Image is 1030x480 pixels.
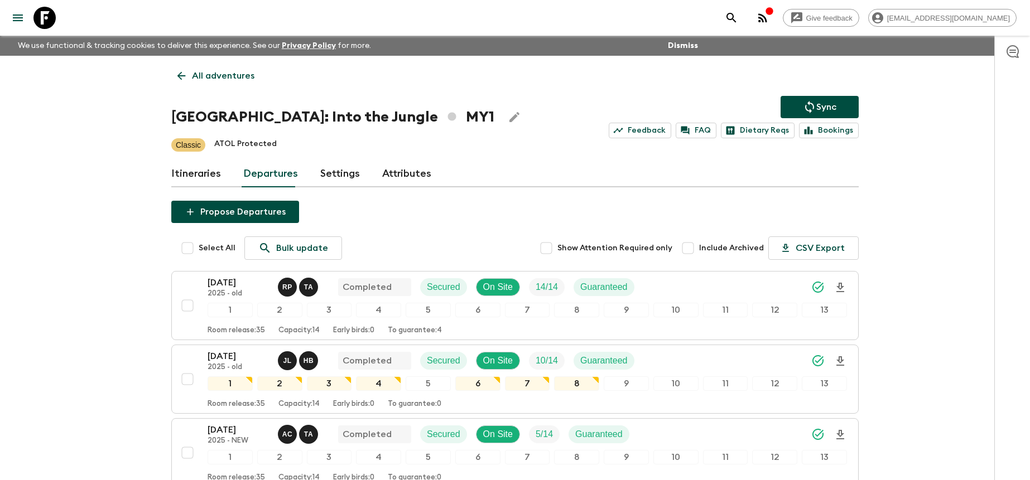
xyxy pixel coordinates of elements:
[171,161,221,187] a: Itineraries
[604,450,649,464] div: 9
[282,42,336,50] a: Privacy Policy
[483,280,513,294] p: On Site
[834,428,847,442] svg: Download Onboarding
[356,303,401,317] div: 4
[307,376,352,391] div: 3
[320,161,360,187] a: Settings
[244,236,342,260] a: Bulk update
[208,276,269,289] p: [DATE]
[257,450,302,464] div: 2
[278,326,320,335] p: Capacity: 14
[356,376,401,391] div: 4
[176,139,201,151] p: Classic
[768,236,859,260] button: CSV Export
[505,450,550,464] div: 7
[752,450,797,464] div: 12
[406,450,451,464] div: 5
[278,400,320,409] p: Capacity: 14
[427,280,460,294] p: Secured
[653,376,699,391] div: 10
[653,303,699,317] div: 10
[171,201,299,223] button: Propose Departures
[382,161,431,187] a: Attributes
[703,450,748,464] div: 11
[580,354,628,367] p: Guaranteed
[276,241,328,255] p: Bulk update
[13,36,376,56] p: We use functional & tracking cookies to deliver this experience. See our for more.
[307,450,352,464] div: 3
[476,352,520,370] div: On Site
[575,428,623,441] p: Guaranteed
[665,38,701,54] button: Dismiss
[720,7,743,29] button: search adventures
[721,123,795,138] a: Dietary Reqs
[811,280,825,294] svg: Synced Successfully
[343,354,392,367] p: Completed
[406,376,451,391] div: 5
[811,354,825,367] svg: Synced Successfully
[529,425,560,443] div: Trip Fill
[388,400,441,409] p: To guarantee: 0
[243,161,298,187] a: Departures
[257,303,302,317] div: 2
[554,376,599,391] div: 8
[455,303,500,317] div: 6
[333,400,374,409] p: Early birds: 0
[503,106,526,128] button: Edit Adventure Title
[868,9,1017,27] div: [EMAIL_ADDRESS][DOMAIN_NAME]
[505,303,550,317] div: 7
[208,350,269,363] p: [DATE]
[476,278,520,296] div: On Site
[699,243,764,254] span: Include Archived
[834,355,847,368] svg: Download Onboarding
[278,281,320,290] span: Roy Phang, Tiyon Anak Juna
[455,376,500,391] div: 6
[171,271,859,340] button: [DATE]2025 - oldRoy Phang, Tiyon Anak JunaCompletedSecuredOn SiteTrip FillGuaranteed1234567891011...
[609,123,671,138] a: Feedback
[208,437,269,445] p: 2025 - NEW
[752,376,797,391] div: 12
[536,428,553,441] p: 5 / 14
[557,243,672,254] span: Show Attention Required only
[799,123,859,138] a: Bookings
[529,278,565,296] div: Trip Fill
[483,428,513,441] p: On Site
[781,96,859,118] button: Sync adventure departures to the booking engine
[676,123,716,138] a: FAQ
[580,280,628,294] p: Guaranteed
[816,100,836,114] p: Sync
[171,65,261,87] a: All adventures
[420,352,467,370] div: Secured
[208,363,269,372] p: 2025 - old
[214,138,277,152] p: ATOL Protected
[881,14,1016,22] span: [EMAIL_ADDRESS][DOMAIN_NAME]
[192,69,254,83] p: All adventures
[208,450,253,464] div: 1
[278,355,320,363] span: Jennifer Lopez, Hazli Bin Masingka
[783,9,859,27] a: Give feedback
[505,376,550,391] div: 7
[356,450,401,464] div: 4
[802,303,847,317] div: 13
[536,280,558,294] p: 14 / 14
[343,280,392,294] p: Completed
[800,14,859,22] span: Give feedback
[257,376,302,391] div: 2
[802,450,847,464] div: 13
[554,450,599,464] div: 8
[476,425,520,443] div: On Site
[536,354,558,367] p: 10 / 14
[420,425,467,443] div: Secured
[427,354,460,367] p: Secured
[703,376,748,391] div: 11
[333,326,374,335] p: Early birds: 0
[653,450,699,464] div: 10
[752,303,797,317] div: 12
[278,428,320,437] span: Alvin Chin Chun Wei, Tiyon Anak Juna
[171,345,859,414] button: [DATE]2025 - oldJennifer Lopez, Hazli Bin MasingkaCompletedSecuredOn SiteTrip FillGuaranteed12345...
[703,303,748,317] div: 11
[307,303,352,317] div: 3
[7,7,29,29] button: menu
[811,428,825,441] svg: Synced Successfully
[455,450,500,464] div: 6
